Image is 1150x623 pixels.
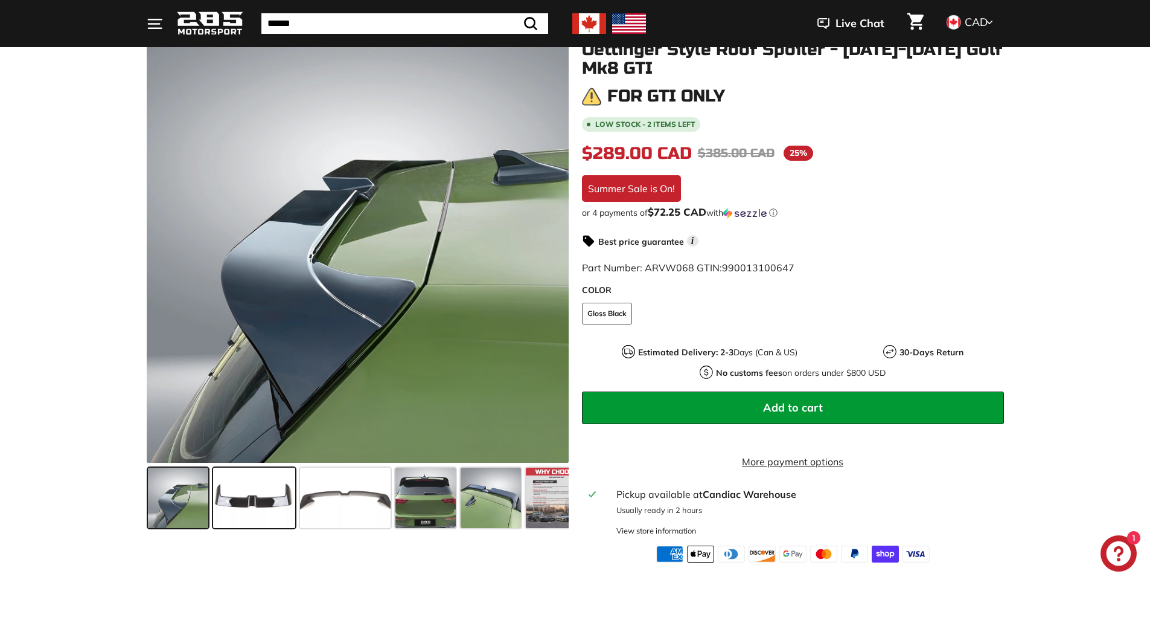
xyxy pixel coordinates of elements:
span: $385.00 CAD [698,146,775,161]
div: or 4 payments of$72.25 CADwithSezzle Click to learn more about Sezzle [582,207,1004,219]
span: $72.25 CAD [648,205,706,218]
label: COLOR [582,284,1004,297]
img: visa [902,546,930,563]
span: 990013100647 [722,262,794,274]
button: Live Chat [802,8,900,39]
span: 25% [784,146,813,161]
div: Pickup available at [616,487,996,502]
img: paypal [841,546,868,563]
img: google_pay [779,546,807,563]
img: shopify_pay [872,546,899,563]
div: View store information [616,525,697,537]
h1: Oettinger Style Roof Spoiler - [DATE]-[DATE] Golf Mk8 GTI [582,40,1004,78]
span: Part Number: ARVW068 GTIN: [582,262,794,274]
div: or 4 payments of with [582,207,1004,219]
div: Summer Sale is On! [582,175,681,202]
button: Add to cart [582,392,1004,424]
span: Add to cart [763,401,823,415]
h3: For GTI only [607,87,725,106]
p: Days (Can & US) [638,346,797,359]
span: CAD [965,15,988,29]
img: american_express [656,546,683,563]
span: i [687,235,698,247]
span: Low stock - 2 items left [595,121,695,128]
img: warning.png [582,87,601,106]
strong: No customs fees [716,367,782,378]
p: Usually ready in 2 hours [616,505,996,516]
img: apple_pay [687,546,714,563]
inbox-online-store-chat: Shopify online store chat [1097,535,1140,575]
img: master [810,546,837,563]
strong: Best price guarantee [598,236,684,247]
a: Cart [900,3,931,44]
strong: Candiac Warehouse [703,488,796,500]
input: Search [261,13,548,34]
strong: Estimated Delivery: 2-3 [638,347,733,358]
img: diners_club [718,546,745,563]
img: Logo_285_Motorsport_areodynamics_components [177,10,243,38]
strong: 30-Days Return [899,347,963,358]
img: Sezzle [723,208,767,219]
span: Live Chat [835,16,884,31]
span: $289.00 CAD [582,143,692,164]
p: on orders under $800 USD [716,367,886,379]
a: More payment options [582,454,1004,469]
img: discover [749,546,776,563]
